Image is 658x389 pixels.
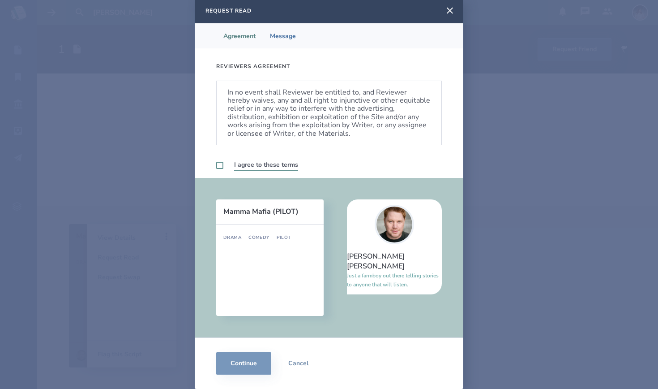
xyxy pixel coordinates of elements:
p: In no event shall Reviewer be entitled to, and Reviewer hereby waives, any and all right to injun... [227,88,431,138]
div: [PERSON_NAME] [PERSON_NAME] [347,251,442,271]
div: Pilot [269,235,291,241]
button: Mamma Mafia (PILOT) [223,207,324,216]
div: Comedy [241,235,269,241]
li: Message [263,23,303,48]
h2: Request Read [205,7,252,14]
li: Agreement [216,23,263,48]
a: [PERSON_NAME] [PERSON_NAME]Just a farmboy out there telling stories to anyone that will listen. [347,199,442,294]
button: Cancel [271,352,325,375]
div: Just a farmboy out there telling stories to anyone that will listen. [347,271,442,289]
h3: Reviewers Agreement [216,63,290,70]
div: Drama [223,235,241,241]
p: Reviewer hereby releases the Released Parties from any claim of any kind or nature whatsoever ari... [227,31,431,81]
button: Continue [216,352,271,375]
label: I agree to these terms [234,160,298,171]
img: user_1750438422-crop.jpg [375,205,414,244]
